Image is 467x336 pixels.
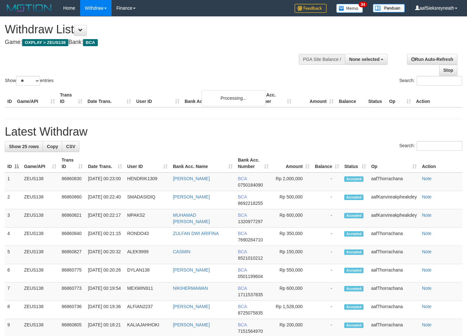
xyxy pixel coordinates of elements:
[43,141,62,152] a: Copy
[369,301,419,319] td: aafThorrachana
[271,301,313,319] td: Rp 1,528,000
[173,267,210,273] a: [PERSON_NAME]
[5,3,54,13] img: MOTION_logo.png
[252,89,294,107] th: Bank Acc. Number
[59,246,85,264] td: 86860827
[85,301,124,319] td: [DATE] 00:19:36
[238,267,247,273] span: BCA
[59,301,85,319] td: 86860736
[422,231,431,236] a: Note
[312,209,342,228] td: -
[422,267,431,273] a: Note
[238,256,263,261] span: Copy 6521010212 to clipboard
[336,4,363,13] img: Button%20Memo.svg
[369,246,419,264] td: aafThorrachana
[22,39,68,46] span: OXPLAY > ZEUS138
[271,154,313,172] th: Amount: activate to sort column ascending
[271,228,313,246] td: Rp 350,000
[271,191,313,209] td: Rp 500,000
[369,172,419,191] td: aafThorrachana
[419,154,462,172] th: Action
[238,249,247,254] span: BCA
[9,144,39,149] span: Show 25 rows
[5,125,462,138] h1: Latest Withdraw
[85,228,124,246] td: [DATE] 00:21:15
[125,264,171,282] td: DYLAN138
[238,310,263,315] span: Copy 8725075835 to clipboard
[182,89,252,107] th: Bank Acc. Name
[85,246,124,264] td: [DATE] 00:20:32
[295,4,327,13] img: Feedback.jpg
[238,286,247,291] span: BCA
[439,65,457,76] a: Stop
[21,246,59,264] td: ZEUS138
[59,228,85,246] td: 86860840
[5,301,21,319] td: 8
[5,191,21,209] td: 2
[5,172,21,191] td: 1
[14,89,57,107] th: Game/API
[57,89,85,107] th: Trans ID
[5,209,21,228] td: 3
[422,194,431,199] a: Note
[238,182,263,188] span: Copy 0750184090 to clipboard
[5,89,14,107] th: ID
[173,176,210,181] a: [PERSON_NAME]
[170,154,235,172] th: Bank Acc. Name: activate to sort column ascending
[59,282,85,301] td: 86860773
[422,213,431,218] a: Note
[312,264,342,282] td: -
[66,144,75,149] span: CSV
[134,89,182,107] th: User ID
[344,231,363,237] span: Accepted
[125,246,171,264] td: ALEK9999
[238,322,247,327] span: BCA
[344,323,363,328] span: Accepted
[5,154,21,172] th: ID: activate to sort column descending
[271,172,313,191] td: Rp 2,000,000
[5,246,21,264] td: 5
[359,2,367,7] span: 34
[125,191,171,209] td: SMADASIDIQ
[21,301,59,319] td: ZEUS138
[238,304,247,309] span: BCA
[173,249,190,254] a: CASMIN
[422,304,431,309] a: Note
[5,141,43,152] a: Show 25 rows
[312,301,342,319] td: -
[21,282,59,301] td: ZEUS138
[21,154,59,172] th: Game/API: activate to sort column ascending
[125,154,171,172] th: User ID: activate to sort column ascending
[85,209,124,228] td: [DATE] 00:22:17
[5,228,21,246] td: 4
[59,209,85,228] td: 86860821
[399,76,462,86] label: Search:
[238,231,247,236] span: BCA
[349,57,379,62] span: None selected
[125,301,171,319] td: ALFIAN2237
[312,191,342,209] td: -
[59,264,85,282] td: 86860775
[173,231,219,236] a: ZULFAN DWI ARIFINA
[47,144,58,149] span: Copy
[399,141,462,151] label: Search:
[85,264,124,282] td: [DATE] 00:20:26
[422,176,431,181] a: Note
[173,304,210,309] a: [PERSON_NAME]
[369,209,419,228] td: aafKanvireakpheakdey
[422,249,431,254] a: Note
[336,89,366,107] th: Balance
[125,228,171,246] td: RONDO43
[21,172,59,191] td: ZEUS138
[369,264,419,282] td: aafThorrachana
[344,249,363,255] span: Accepted
[125,172,171,191] td: HENDRIK1309
[83,39,97,46] span: BCA
[85,154,124,172] th: Date Trans.: activate to sort column ascending
[202,90,266,106] div: Processing...
[5,76,54,86] label: Show entries
[312,172,342,191] td: -
[59,172,85,191] td: 86860830
[369,154,419,172] th: Op: activate to sort column ascending
[125,209,171,228] td: MPAKS2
